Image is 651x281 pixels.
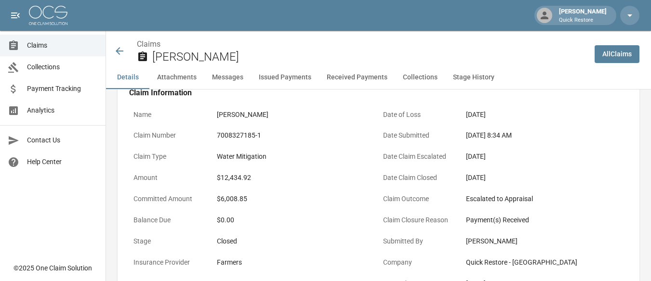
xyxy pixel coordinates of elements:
[217,130,374,140] div: 7008327185-1
[106,66,651,89] div: anchor tabs
[319,66,395,89] button: Received Payments
[559,16,607,25] p: Quick Restore
[217,152,374,162] div: Water Mitigation
[129,253,213,272] p: Insurance Provider
[129,211,213,230] p: Balance Due
[106,66,149,89] button: Details
[217,173,374,183] div: $12,434.92
[149,66,204,89] button: Attachments
[217,236,374,246] div: Closed
[27,105,98,115] span: Analytics
[466,194,624,204] div: Escalated to Appraisal
[445,66,502,89] button: Stage History
[137,38,587,50] nav: breadcrumb
[379,232,462,251] p: Submitted By
[27,62,98,72] span: Collections
[251,66,319,89] button: Issued Payments
[13,263,92,273] div: © 2025 One Claim Solution
[379,190,462,208] p: Claim Outcome
[595,45,639,63] a: AllClaims
[379,105,462,124] p: Date of Loss
[204,66,251,89] button: Messages
[129,88,628,98] h4: Claim Information
[395,66,445,89] button: Collections
[217,215,374,225] div: $0.00
[217,257,374,268] div: Farmers
[555,7,611,24] div: [PERSON_NAME]
[129,105,213,124] p: Name
[466,173,624,183] div: [DATE]
[379,126,462,145] p: Date Submitted
[27,135,98,145] span: Contact Us
[6,6,25,25] button: open drawer
[129,168,213,187] p: Amount
[152,50,587,64] h2: [PERSON_NAME]
[129,126,213,145] p: Claim Number
[379,253,462,272] p: Company
[27,157,98,167] span: Help Center
[129,190,213,208] p: Committed Amount
[466,236,624,246] div: [PERSON_NAME]
[466,130,624,140] div: [DATE] 8:34 AM
[466,215,624,225] div: Payment(s) Received
[379,168,462,187] p: Date Claim Closed
[466,110,624,120] div: [DATE]
[129,232,213,251] p: Stage
[27,40,98,51] span: Claims
[217,194,374,204] div: $6,008.85
[129,147,213,166] p: Claim Type
[466,152,624,162] div: [DATE]
[27,84,98,94] span: Payment Tracking
[217,110,374,120] div: [PERSON_NAME]
[137,39,160,49] a: Claims
[466,257,624,268] div: Quick Restore - [GEOGRAPHIC_DATA]
[379,147,462,166] p: Date Claim Escalated
[29,6,67,25] img: ocs-logo-white-transparent.png
[379,211,462,230] p: Claim Closure Reason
